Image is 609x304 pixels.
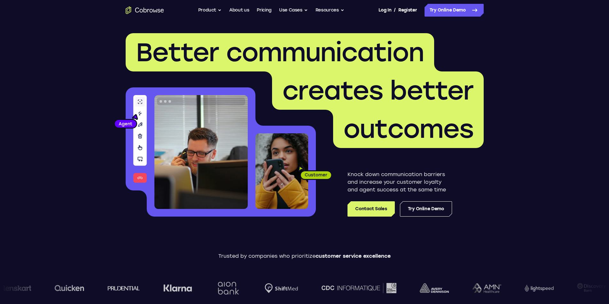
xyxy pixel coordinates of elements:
button: Product [198,4,222,17]
span: / [394,6,396,14]
img: AMN Healthcare [471,283,500,293]
span: Better communication [136,37,424,68]
img: Aion Bank [215,275,240,301]
img: avery-dennison [419,283,448,293]
img: A customer holding their phone [255,133,308,209]
a: Go to the home page [126,6,164,14]
a: Log In [379,4,391,17]
a: Register [398,4,417,17]
a: Pricing [257,4,271,17]
img: CDC Informatique [320,283,395,293]
img: A customer support agent talking on the phone [154,95,248,209]
p: Knock down communication barriers and increase your customer loyalty and agent success at the sam... [347,171,452,194]
span: customer service excellence [316,253,391,259]
a: Try Online Demo [425,4,484,17]
span: outcomes [343,114,473,144]
img: Klarna [162,284,191,292]
button: Resources [316,4,344,17]
a: About us [229,4,249,17]
img: Lightspeed [524,285,553,291]
span: creates better [282,75,473,106]
a: Contact Sales [347,201,394,217]
img: Shiftmed [264,283,297,293]
a: Try Online Demo [400,201,452,217]
img: prudential [107,285,139,291]
button: Use Cases [279,4,308,17]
